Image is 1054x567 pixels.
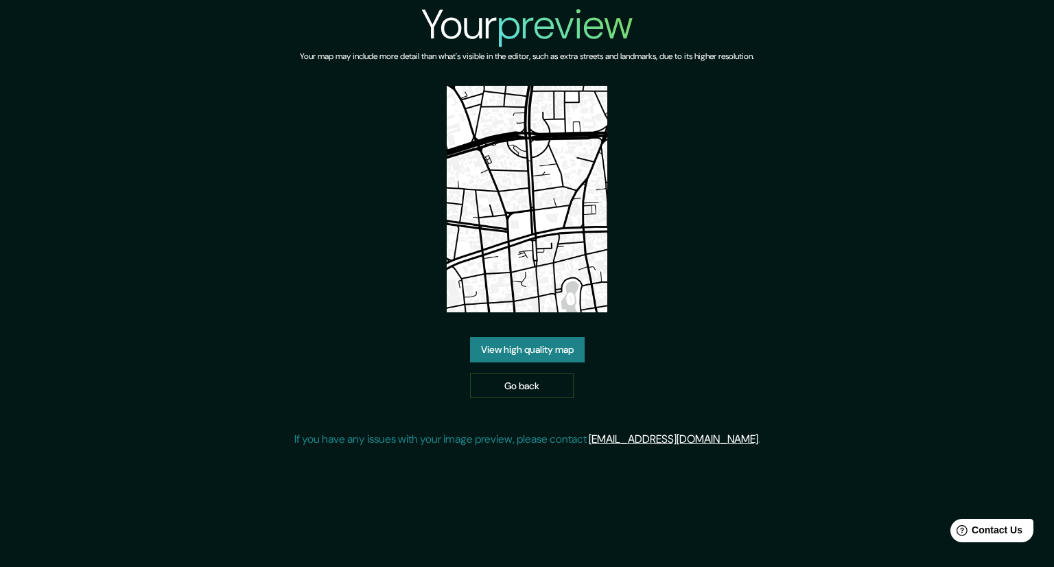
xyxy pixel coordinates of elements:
[932,513,1039,552] iframe: Help widget launcher
[294,431,760,448] p: If you have any issues with your image preview, please contact .
[300,49,754,64] h6: Your map may include more detail than what's visible in the editor, such as extra streets and lan...
[447,86,607,312] img: created-map-preview
[470,337,585,362] a: View high quality map
[470,373,574,399] a: Go back
[589,432,758,446] a: [EMAIL_ADDRESS][DOMAIN_NAME]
